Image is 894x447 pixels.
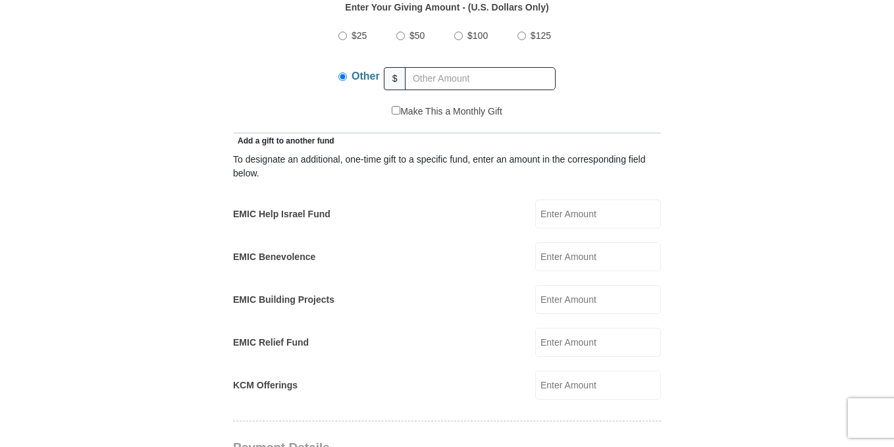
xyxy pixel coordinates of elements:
[233,136,334,145] span: Add a gift to another fund
[531,30,551,41] span: $125
[345,2,548,13] strong: Enter Your Giving Amount - (U.S. Dollars Only)
[409,30,425,41] span: $50
[392,106,400,115] input: Make This a Monthly Gift
[405,67,556,90] input: Other Amount
[233,336,309,350] label: EMIC Relief Fund
[535,199,661,228] input: Enter Amount
[535,371,661,400] input: Enter Amount
[467,30,488,41] span: $100
[392,105,502,118] label: Make This a Monthly Gift
[233,250,315,264] label: EMIC Benevolence
[535,242,661,271] input: Enter Amount
[233,207,330,221] label: EMIC Help Israel Fund
[352,70,380,82] span: Other
[384,67,406,90] span: $
[352,30,367,41] span: $25
[233,379,298,392] label: KCM Offerings
[535,285,661,314] input: Enter Amount
[233,153,661,180] div: To designate an additional, one-time gift to a specific fund, enter an amount in the correspondin...
[233,293,334,307] label: EMIC Building Projects
[535,328,661,357] input: Enter Amount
